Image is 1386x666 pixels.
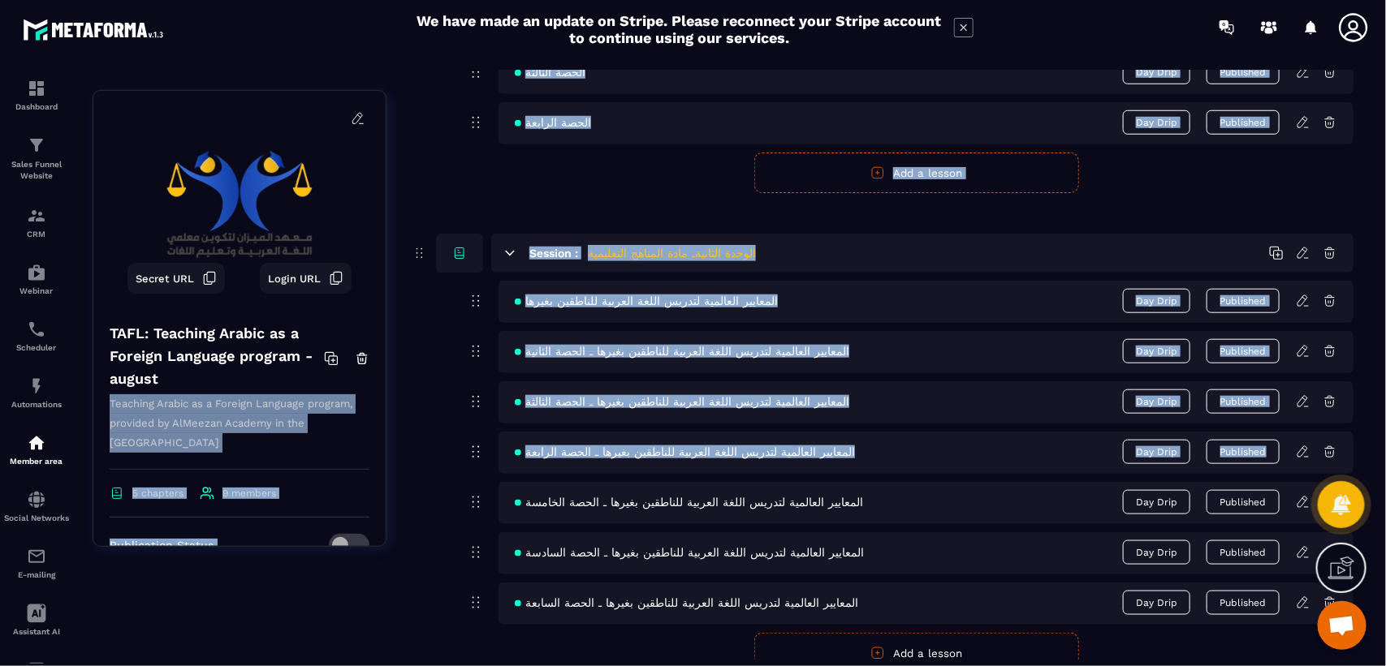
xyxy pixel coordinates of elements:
[4,230,69,238] p: CRM
[27,263,46,282] img: automations
[4,194,69,251] a: formationformationCRM
[222,488,276,499] span: 9 members
[27,320,46,339] img: scheduler
[1318,601,1367,650] div: Ouvrir le chat
[413,12,946,46] h2: We have made an update on Stripe. Please reconnect your Stripe account to continue using our serv...
[588,245,756,261] h5: الوحدة الثانيةـ مادة المناهج التعليمية
[4,535,69,591] a: emailemailE-mailing
[1207,110,1280,135] button: Published
[515,546,864,559] span: المعايير العالمية لتدريس اللغة العربية للناطقين بغيرها ـ الحصة السادسة
[515,294,778,307] span: المعايير العالمية لتدريس اللغة العربية للناطقين بغيرها
[515,445,855,458] span: المعايير العالمية لتدريس اللغة العربية للناطقين بغيرها ـ الحصة الرابعة
[1123,339,1190,363] span: Day Drip
[4,627,69,636] p: Assistant AI
[1123,110,1190,135] span: Day Drip
[4,159,69,182] p: Sales Funnel Website
[23,15,169,45] img: logo
[1207,339,1280,363] button: Published
[1123,389,1190,414] span: Day Drip
[1207,440,1280,464] button: Published
[1123,60,1190,84] span: Day Drip
[515,116,591,129] span: الحصة الرابعة
[4,570,69,579] p: E-mailing
[4,286,69,295] p: Webinar
[1207,289,1280,313] button: Published
[4,513,69,522] p: Social Networks
[106,103,373,306] img: background
[127,263,225,294] button: Secret URL
[4,421,69,478] a: automationsautomationsMember area
[4,478,69,535] a: social-networksocial-networkSocial Networks
[27,206,46,226] img: formation
[27,490,46,509] img: social-network
[1123,591,1190,615] span: Day Drip
[1207,591,1280,615] button: Published
[27,135,46,155] img: formation
[260,263,352,294] button: Login URL
[515,395,849,408] span: المعايير العالمية لتدريس اللغة العربية للناطقين بغيرها ـ الحصة الثالثة
[1207,490,1280,514] button: Published
[132,488,184,499] span: 5 chapters
[110,322,324,390] h4: TAFL: Teaching Arabic as a Foreign Language program - august
[4,364,69,421] a: automationsautomationsAutomations
[4,102,69,111] p: Dashboard
[268,273,321,285] span: Login URL
[515,345,849,358] span: المعايير العالمية لتدريس اللغة العربية للناطقين بغيرها ـ الحصة الثانية
[27,547,46,566] img: email
[515,66,585,79] span: الحصة الثالثة
[4,67,69,123] a: formationformationDashboard
[110,394,369,470] p: Teaching Arabic as a Foreign Language program, provided by AlMeezan Academy in the [GEOGRAPHIC_DATA]
[754,153,1079,193] button: Add a lesson
[4,400,69,409] p: Automations
[515,596,858,609] span: المعايير العالمية لتدريس اللغة العربية للناطقين بغيرها ـ الحصة السابعة
[4,123,69,194] a: formationformationSales Funnel Website
[1123,540,1190,565] span: Day Drip
[1207,540,1280,565] button: Published
[1207,60,1280,84] button: Published
[4,307,69,364] a: schedulerschedulerScheduler
[27,433,46,453] img: automations
[1123,289,1190,313] span: Day Drip
[27,79,46,98] img: formation
[1207,389,1280,414] button: Published
[4,251,69,307] a: automationsautomationsWebinar
[4,343,69,352] p: Scheduler
[4,591,69,648] a: Assistant AI
[529,247,578,260] h6: Session :
[136,273,194,285] span: Secret URL
[4,457,69,466] p: Member area
[515,496,863,509] span: المعايير العالمية لتدريس اللغة العربية للناطقين بغيرها ـ الحصة الخامسة
[1123,440,1190,464] span: Day Drip
[1123,490,1190,514] span: Day Drip
[110,539,214,552] p: Publication Status
[27,376,46,396] img: automations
